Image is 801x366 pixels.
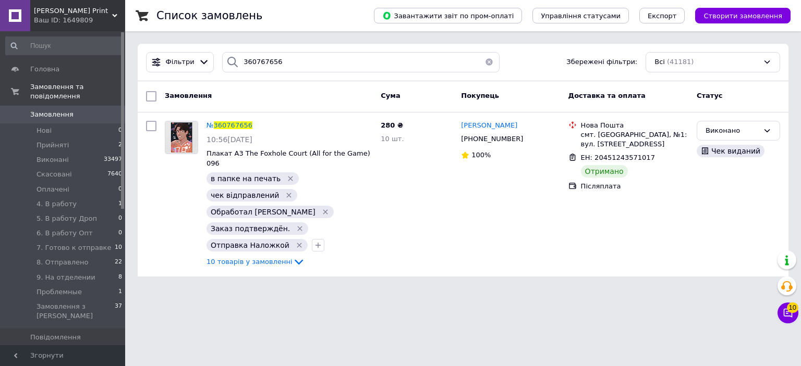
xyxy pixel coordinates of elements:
[697,92,723,99] span: Статус
[165,92,212,99] span: Замовлення
[461,135,523,143] span: [PHONE_NUMBER]
[581,182,688,191] div: Післяплата
[30,82,125,101] span: Замовлення та повідомлення
[685,11,791,19] a: Створити замовлення
[37,229,92,238] span: 6. В работу Опт
[697,145,764,157] div: Чек виданий
[37,243,111,253] span: 7. Готово к отправке
[37,258,88,267] span: 8. Отправлено
[296,224,304,233] svg: Видалити мітку
[118,273,122,282] span: 8
[285,191,293,199] svg: Видалити мітку
[37,141,69,150] span: Прийняті
[115,302,122,321] span: 37
[706,125,759,136] div: Виконано
[115,243,122,253] span: 10
[207,258,305,266] a: 10 товарів у замовленні
[381,92,400,99] span: Cума
[286,174,295,183] svg: Видалити мітку
[211,174,281,183] span: в папке на печать
[461,121,517,131] a: [PERSON_NAME]
[118,287,122,297] span: 1
[30,110,74,119] span: Замовлення
[461,92,499,99] span: Покупець
[165,121,198,154] img: Фото товару
[107,170,122,179] span: 7640
[381,121,403,129] span: 280 ₴
[581,121,688,130] div: Нова Пошта
[321,208,330,216] svg: Видалити мітку
[37,126,52,135] span: Нові
[156,9,262,22] h1: Список замовлень
[211,241,289,249] span: Отправка Наложкой
[695,8,791,23] button: Створити замовлення
[207,121,252,129] a: №360767656
[581,154,655,161] span: ЕН: 20451243571017
[667,58,694,66] span: (41181)
[211,224,290,233] span: Заказ подтверждён.
[787,302,798,312] span: 10
[30,333,81,342] span: Повідомлення
[34,6,112,16] span: Ramires Print
[471,151,491,159] span: 100%
[30,65,59,74] span: Головна
[381,135,404,143] span: 10 шт.
[37,185,69,194] span: Оплачені
[37,287,82,297] span: Проблемные
[639,8,685,23] button: Експорт
[166,57,195,67] span: Фільтри
[222,52,500,72] input: Пошук за номером замовлення, ПІБ покупця, номером телефону, Email, номером накладної
[118,214,122,223] span: 0
[118,185,122,194] span: 0
[37,273,95,282] span: 9. На отделении
[382,11,514,20] span: Завантажити звіт по пром-оплаті
[37,302,115,321] span: Замовлення з [PERSON_NAME]
[581,165,628,178] div: Отримано
[118,141,122,150] span: 2
[207,258,293,266] span: 10 товарів у замовленні
[115,258,122,267] span: 22
[207,135,252,144] span: 10:56[DATE]
[532,8,629,23] button: Управління статусами
[211,208,315,216] span: Обработал [PERSON_NAME]
[211,191,279,199] span: чек відправлений
[461,121,517,129] span: [PERSON_NAME]
[37,155,69,165] span: Виконані
[566,57,637,67] span: Збережені фільтри:
[207,149,370,167] a: Плакат А3 The Foxhole Court (All for the Game) 096
[541,12,621,20] span: Управління статусами
[568,92,646,99] span: Доставка та оплата
[118,229,122,238] span: 0
[104,155,122,165] span: 33497
[37,199,77,209] span: 4. В работу
[703,12,782,20] span: Створити замовлення
[648,12,677,20] span: Експорт
[654,57,665,67] span: Всі
[778,302,798,323] button: Чат з покупцем10
[374,8,522,23] button: Завантажити звіт по пром-оплаті
[37,170,72,179] span: Скасовані
[34,16,125,25] div: Ваш ID: 1649809
[118,199,122,209] span: 1
[295,241,304,249] svg: Видалити мітку
[207,121,214,129] span: №
[581,130,688,149] div: смт. [GEOGRAPHIC_DATA], №1: вул. [STREET_ADDRESS]
[37,214,97,223] span: 5. В работу Дроп
[5,36,123,55] input: Пошук
[479,52,500,72] button: Очистить
[214,121,252,129] span: 360767656
[118,126,122,135] span: 0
